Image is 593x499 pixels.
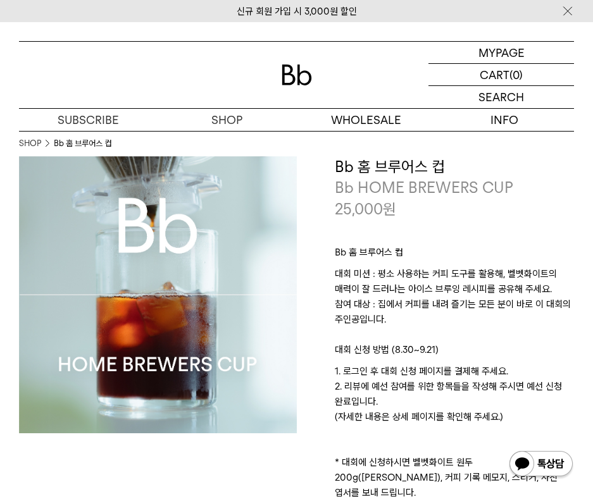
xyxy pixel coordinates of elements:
a: SHOP [19,137,41,150]
p: (0) [509,64,523,85]
p: SEARCH [478,86,524,108]
a: SUBSCRIBE [19,109,158,131]
a: MYPAGE [428,42,574,64]
img: 카카오톡 채널 1:1 채팅 버튼 [508,450,574,480]
a: 신규 회원 가입 시 3,000원 할인 [237,6,357,17]
p: MYPAGE [478,42,525,63]
img: Bb 홈 브루어스 컵 [19,156,297,434]
h3: Bb 홈 브루어스 컵 [335,156,575,178]
li: Bb 홈 브루어스 컵 [54,137,111,150]
p: 대회 신청 방법 (8.30~9.21) [335,342,575,364]
p: 25,000 [335,199,396,220]
span: 원 [383,200,396,218]
p: WHOLESALE [297,109,435,131]
a: SHOP [158,109,296,131]
img: 로고 [282,65,312,85]
p: INFO [435,109,574,131]
p: Bb 홈 브루어스 컵 [335,245,575,266]
p: CART [480,64,509,85]
p: Bb HOME BREWERS CUP [335,177,575,199]
p: 대회 미션 : 평소 사용하는 커피 도구를 활용해, 벨벳화이트의 매력이 잘 드러나는 아이스 브루잉 레시피를 공유해 주세요. 참여 대상 : 집에서 커피를 내려 즐기는 모든 분이 ... [335,266,575,342]
a: CART (0) [428,64,574,86]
